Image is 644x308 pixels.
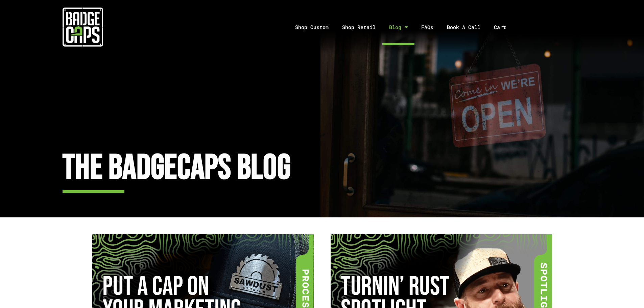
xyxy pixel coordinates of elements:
[440,9,487,45] a: Book A Call
[288,9,335,45] a: Shop Custom
[165,9,644,45] nav: Menu
[487,9,521,45] a: Cart
[414,9,440,45] a: FAQs
[335,9,382,45] a: Shop Retail
[63,7,103,47] img: badgecaps white logo with green acccent
[382,9,414,45] a: Blog
[63,146,625,191] h2: The BadgeCaps Blog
